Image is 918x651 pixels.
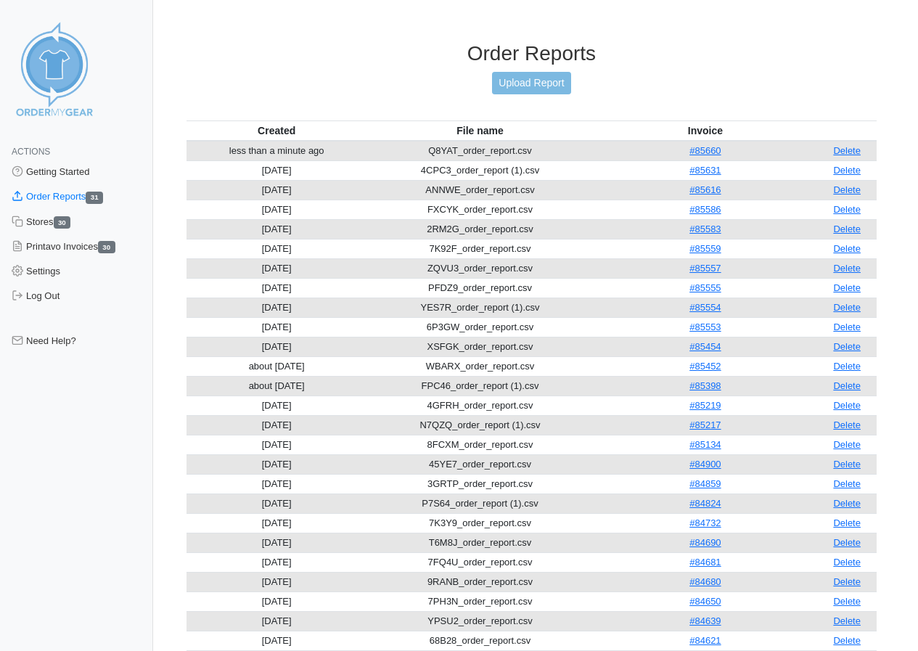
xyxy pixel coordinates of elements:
a: #84859 [689,478,721,489]
th: Created [187,120,367,141]
td: Q8YAT_order_report.csv [367,141,594,161]
a: Delete [833,439,861,450]
a: Delete [833,204,861,215]
td: PFDZ9_order_report.csv [367,278,594,298]
a: Delete [833,478,861,489]
td: [DATE] [187,611,367,631]
a: Delete [833,361,861,372]
span: 30 [98,241,115,253]
td: 7FQ4U_order_report.csv [367,552,594,572]
td: 2RM2G_order_report.csv [367,219,594,239]
td: [DATE] [187,160,367,180]
a: Upload Report [492,72,570,94]
td: FXCYK_order_report.csv [367,200,594,219]
a: #84681 [689,557,721,568]
td: ZQVU3_order_report.csv [367,258,594,278]
span: 30 [54,216,71,229]
a: #85554 [689,302,721,313]
a: Delete [833,400,861,411]
td: [DATE] [187,591,367,611]
td: [DATE] [187,474,367,494]
td: about [DATE] [187,356,367,376]
a: Delete [833,517,861,528]
a: Delete [833,302,861,313]
td: [DATE] [187,258,367,278]
td: about [DATE] [187,376,367,396]
span: 31 [86,192,103,204]
a: Delete [833,165,861,176]
a: #85557 [689,263,721,274]
td: [DATE] [187,513,367,533]
a: Delete [833,341,861,352]
a: Delete [833,419,861,430]
a: #84690 [689,537,721,548]
a: #84621 [689,635,721,646]
a: #85631 [689,165,721,176]
td: 45YE7_order_report.csv [367,454,594,474]
td: T6M8J_order_report.csv [367,533,594,552]
a: Delete [833,184,861,195]
td: FPC46_order_report (1).csv [367,376,594,396]
td: 4GFRH_order_report.csv [367,396,594,415]
td: [DATE] [187,631,367,650]
a: Delete [833,263,861,274]
td: 7K3Y9_order_report.csv [367,513,594,533]
a: Delete [833,576,861,587]
a: #84732 [689,517,721,528]
a: Delete [833,145,861,156]
a: Delete [833,537,861,548]
td: 8FCXM_order_report.csv [367,435,594,454]
th: Invoice [594,120,818,141]
td: [DATE] [187,435,367,454]
a: #85452 [689,361,721,372]
a: #85134 [689,439,721,450]
td: [DATE] [187,317,367,337]
td: 7PH3N_order_report.csv [367,591,594,611]
td: [DATE] [187,454,367,474]
td: ANNWE_order_report.csv [367,180,594,200]
h3: Order Reports [187,41,877,66]
a: Delete [833,557,861,568]
td: [DATE] [187,278,367,298]
a: #85583 [689,224,721,234]
a: Delete [833,322,861,332]
a: Delete [833,282,861,293]
a: #85454 [689,341,721,352]
a: Delete [833,243,861,254]
a: #84650 [689,596,721,607]
a: #85559 [689,243,721,254]
td: [DATE] [187,572,367,591]
a: #85219 [689,400,721,411]
a: #85586 [689,204,721,215]
span: Actions [12,147,50,157]
td: 6P3GW_order_report.csv [367,317,594,337]
td: less than a minute ago [187,141,367,161]
a: #84680 [689,576,721,587]
a: #85217 [689,419,721,430]
td: XSFGK_order_report.csv [367,337,594,356]
td: N7QZQ_order_report (1).csv [367,415,594,435]
a: #84639 [689,615,721,626]
td: [DATE] [187,180,367,200]
td: [DATE] [187,239,367,258]
td: 68B28_order_report.csv [367,631,594,650]
td: [DATE] [187,337,367,356]
a: Delete [833,380,861,391]
a: #85616 [689,184,721,195]
td: [DATE] [187,494,367,513]
td: WBARX_order_report.csv [367,356,594,376]
td: 3GRTP_order_report.csv [367,474,594,494]
a: #85660 [689,145,721,156]
a: Delete [833,224,861,234]
a: Delete [833,635,861,646]
td: [DATE] [187,298,367,317]
a: #84900 [689,459,721,470]
td: [DATE] [187,552,367,572]
a: Delete [833,498,861,509]
td: 9RANB_order_report.csv [367,572,594,591]
a: Delete [833,615,861,626]
a: #85553 [689,322,721,332]
td: [DATE] [187,200,367,219]
td: [DATE] [187,219,367,239]
td: [DATE] [187,396,367,415]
